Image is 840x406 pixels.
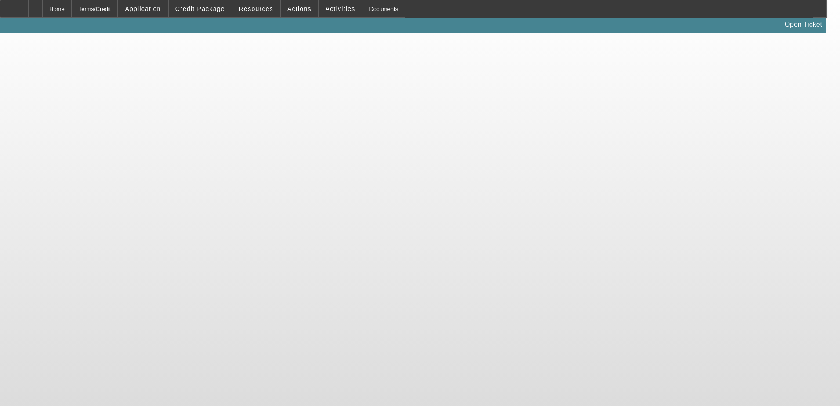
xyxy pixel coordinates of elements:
button: Activities [319,0,362,17]
button: Resources [232,0,280,17]
span: Application [125,5,161,12]
button: Application [118,0,167,17]
span: Activities [326,5,355,12]
button: Credit Package [169,0,232,17]
span: Credit Package [175,5,225,12]
span: Resources [239,5,273,12]
span: Actions [287,5,311,12]
button: Actions [281,0,318,17]
a: Open Ticket [781,17,826,32]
